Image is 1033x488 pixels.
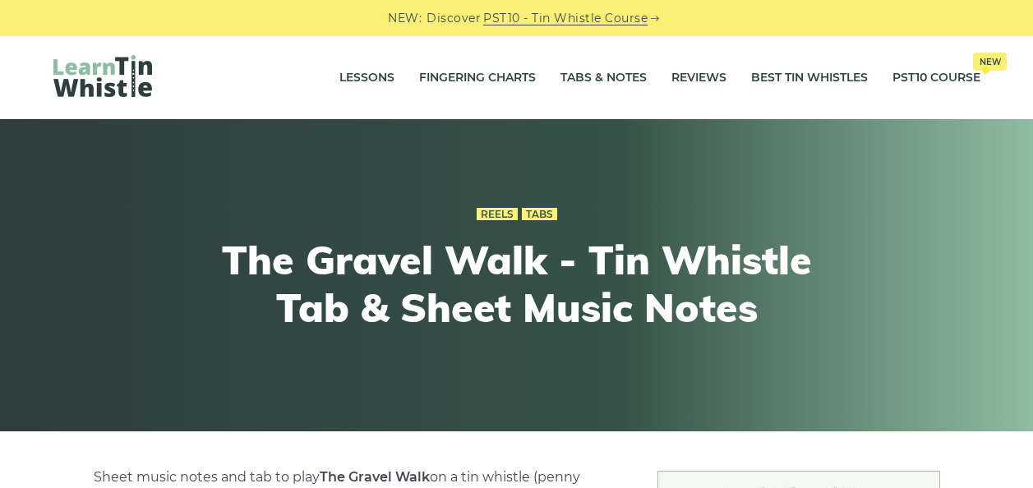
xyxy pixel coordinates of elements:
a: Reels [477,208,518,221]
a: Tabs [522,208,557,221]
span: New [973,53,1007,71]
a: Best Tin Whistles [751,58,868,99]
a: Lessons [339,58,394,99]
h1: The Gravel Walk - Tin Whistle Tab & Sheet Music Notes [214,237,819,331]
a: Reviews [671,58,726,99]
strong: The Gravel Walk [320,469,430,485]
img: LearnTinWhistle.com [53,55,152,97]
a: Fingering Charts [419,58,536,99]
a: Tabs & Notes [560,58,647,99]
a: PST10 CourseNew [892,58,980,99]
